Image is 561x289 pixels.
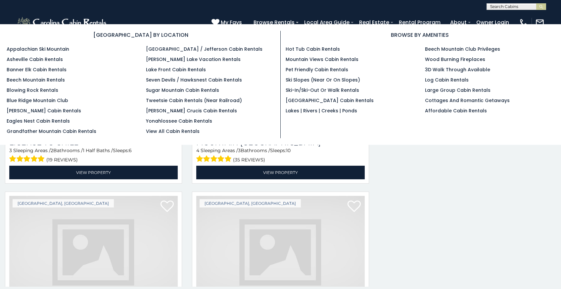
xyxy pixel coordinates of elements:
a: Cottages and Romantic Getaways [425,97,510,104]
a: Browse Rentals [250,17,298,28]
h3: BROWSE BY AMENITIES [286,31,555,39]
a: Add to favorites [161,200,174,214]
a: Hot Tub Cabin Rentals [286,46,340,52]
a: Beech Mountain Rentals [7,77,65,83]
a: [GEOGRAPHIC_DATA] / Jefferson Cabin Rentals [146,46,262,52]
a: [PERSON_NAME] Crucis Cabin Rentals [146,107,237,114]
a: [PERSON_NAME] Cabin Rentals [7,107,81,114]
a: Tweetsie Cabin Rentals (Near Railroad) [146,97,242,104]
a: Banner Elk Cabin Rentals [7,66,67,73]
a: Ski Slopes (Near or On Slopes) [286,77,360,83]
a: My Favs [211,18,244,27]
a: 3D Walk Through Available [425,66,490,73]
a: Log Cabin Rentals [425,77,469,83]
a: [PERSON_NAME] Lake Vacation Rentals [146,56,241,63]
a: Beech Mountain Club Privileges [425,46,500,52]
a: View All Cabin Rentals [146,128,200,135]
span: (35 reviews) [233,155,265,164]
span: My Favs [221,18,242,27]
span: 1 Half Baths / [83,147,113,153]
a: Large Group Cabin Rentals [425,87,491,93]
a: Appalachian Ski Mountain [7,46,69,52]
img: mail-regular-white.png [535,18,544,27]
a: Pet Friendly Cabin Rentals [286,66,348,73]
a: View Property [9,166,178,179]
a: Eagles Nest Cabin Rentals [7,118,70,124]
span: 2 [51,147,53,153]
a: Owner Login [473,17,512,28]
img: phone-regular-white.png [519,18,528,27]
a: Ski-in/Ski-Out or Walk Rentals [286,87,359,93]
img: White-1-2.png [17,16,108,29]
a: Local Area Guide [301,17,353,28]
span: 6 [129,147,132,153]
a: Blowing Rock Rentals [7,87,58,93]
h3: [GEOGRAPHIC_DATA] BY LOCATION [7,31,275,39]
a: Yonahlossee Cabin Rentals [146,118,212,124]
div: Sleeping Areas / Bathrooms / Sleeps: [9,147,178,164]
a: [GEOGRAPHIC_DATA], [GEOGRAPHIC_DATA] [200,199,301,207]
span: 3 [9,147,12,153]
span: 3 [238,147,241,153]
a: About [447,17,470,28]
a: [GEOGRAPHIC_DATA], [GEOGRAPHIC_DATA] [13,199,114,207]
a: Real Estate [356,17,393,28]
a: Lakes | Rivers | Creeks | Ponds [286,107,357,114]
a: Rental Program [396,17,444,28]
a: Mountain Views Cabin Rentals [286,56,358,63]
div: Sleeping Areas / Bathrooms / Sleeps: [196,147,365,164]
span: (19 reviews) [46,155,78,164]
span: 10 [286,147,291,153]
a: Grandfather Mountain Cabin Rentals [7,128,96,135]
a: Lake Front Cabin Rentals [146,66,206,73]
a: Blue Ridge Mountain Club [7,97,68,104]
a: Affordable Cabin Rentals [425,107,487,114]
a: [GEOGRAPHIC_DATA] Cabin Rentals [286,97,374,104]
a: Wood Burning Fireplaces [425,56,485,63]
a: Seven Devils / Hawksnest Cabin Rentals [146,77,242,83]
a: Asheville Cabin Rentals [7,56,63,63]
a: Sugar Mountain Cabin Rentals [146,87,219,93]
span: 4 [196,147,199,153]
a: View Property [196,166,365,179]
